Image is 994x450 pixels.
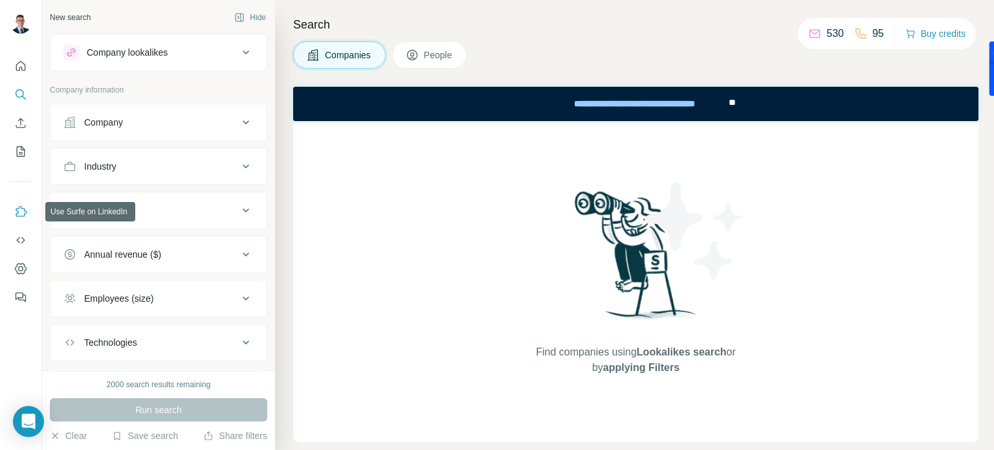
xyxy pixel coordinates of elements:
[637,346,727,357] span: Lookalikes search
[10,83,31,106] button: Search
[50,37,267,68] button: Company lookalikes
[50,195,267,226] button: HQ location
[293,87,978,121] iframe: Banner
[50,283,267,314] button: Employees (size)
[10,13,31,34] img: Avatar
[50,327,267,358] button: Technologies
[10,200,31,223] button: Use Surfe on LinkedIn
[293,16,978,34] h4: Search
[905,25,966,43] button: Buy credits
[10,54,31,78] button: Quick start
[10,257,31,280] button: Dashboard
[50,107,267,138] button: Company
[10,140,31,163] button: My lists
[50,151,267,182] button: Industry
[10,111,31,135] button: Enrich CSV
[325,49,372,62] span: Companies
[107,379,211,390] div: 2000 search results remaining
[84,336,137,349] div: Technologies
[84,204,131,217] div: HQ location
[569,188,703,332] img: Surfe Illustration - Woman searching with binoculars
[84,248,161,261] div: Annual revenue ($)
[112,429,178,442] button: Save search
[84,116,123,129] div: Company
[50,429,87,442] button: Clear
[826,26,844,41] p: 530
[50,84,267,96] p: Company information
[872,26,884,41] p: 95
[603,362,679,373] span: applying Filters
[424,49,454,62] span: People
[87,46,168,59] div: Company lookalikes
[636,173,753,289] img: Surfe Illustration - Stars
[10,286,31,309] button: Feedback
[10,229,31,252] button: Use Surfe API
[13,406,44,437] div: Open Intercom Messenger
[50,12,91,23] div: New search
[532,344,739,376] span: Find companies using or by
[203,429,267,442] button: Share filters
[84,292,153,305] div: Employees (size)
[84,160,116,173] div: Industry
[50,239,267,270] button: Annual revenue ($)
[225,8,275,27] button: Hide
